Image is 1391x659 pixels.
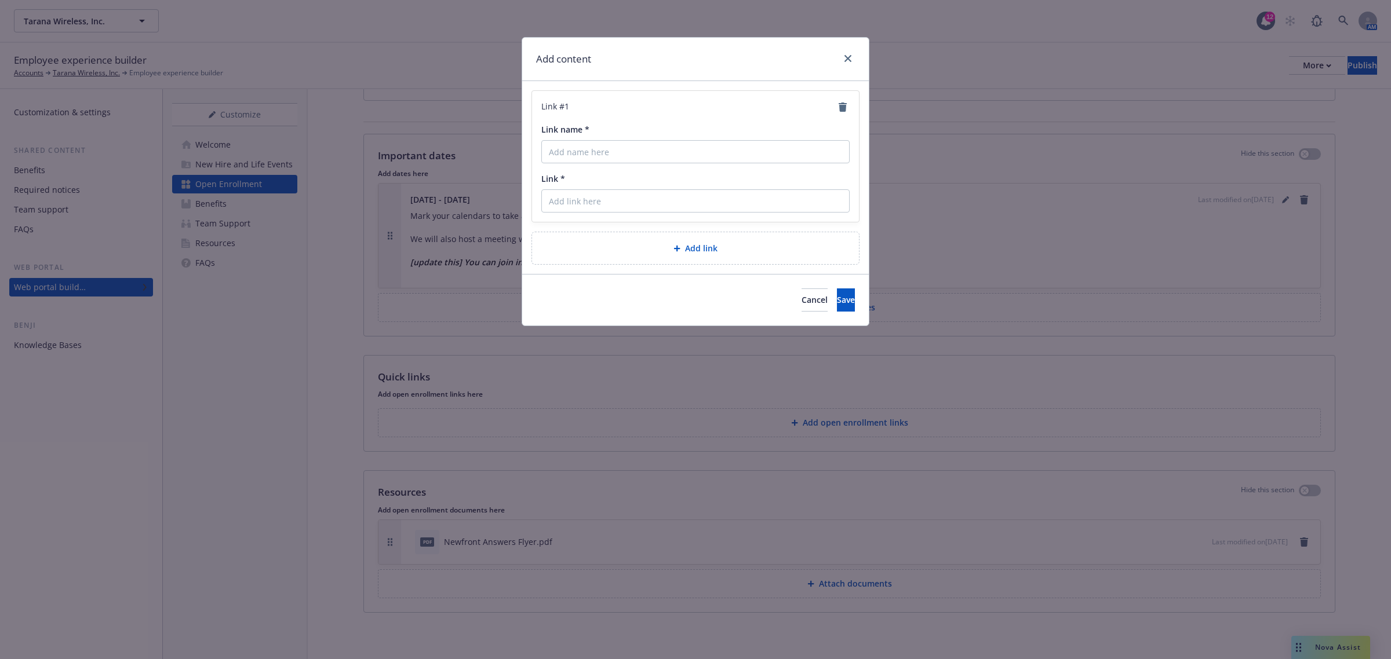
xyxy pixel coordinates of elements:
[541,124,589,135] span: Link name *
[837,294,855,305] span: Save
[531,232,860,265] div: Add link
[541,189,850,213] input: Add link here
[802,294,828,305] span: Cancel
[541,100,569,114] span: Link # 1
[837,288,855,312] button: Save
[685,242,718,254] span: Add link
[802,288,828,312] button: Cancel
[541,173,565,184] span: Link *
[836,100,850,114] a: remove
[541,140,850,163] input: Add name here
[536,52,591,67] h1: Add content
[841,52,855,65] a: close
